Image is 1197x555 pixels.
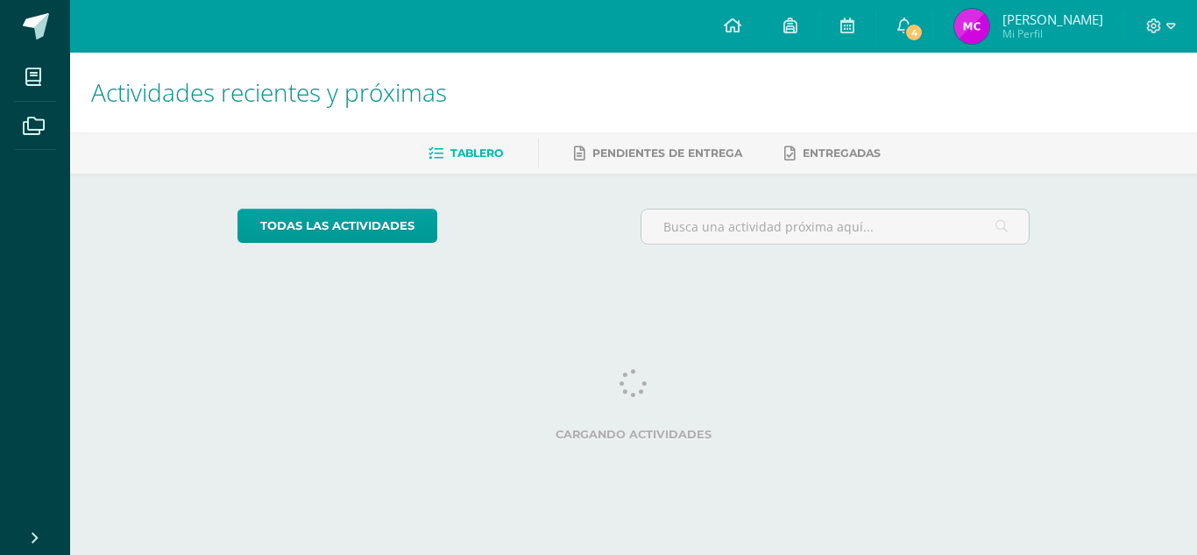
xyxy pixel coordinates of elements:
[784,139,881,167] a: Entregadas
[904,23,924,42] span: 4
[1002,11,1103,28] span: [PERSON_NAME]
[641,210,1030,244] input: Busca una actividad próxima aquí...
[237,209,437,243] a: todas las Actividades
[954,9,989,44] img: 068e8a75e55ac7e9ed16a40beb4b7ab7.png
[91,75,447,109] span: Actividades recientes y próximas
[237,428,1031,441] label: Cargando actividades
[429,139,503,167] a: Tablero
[803,146,881,160] span: Entregadas
[1002,26,1103,41] span: Mi Perfil
[574,139,742,167] a: Pendientes de entrega
[592,146,742,160] span: Pendientes de entrega
[450,146,503,160] span: Tablero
